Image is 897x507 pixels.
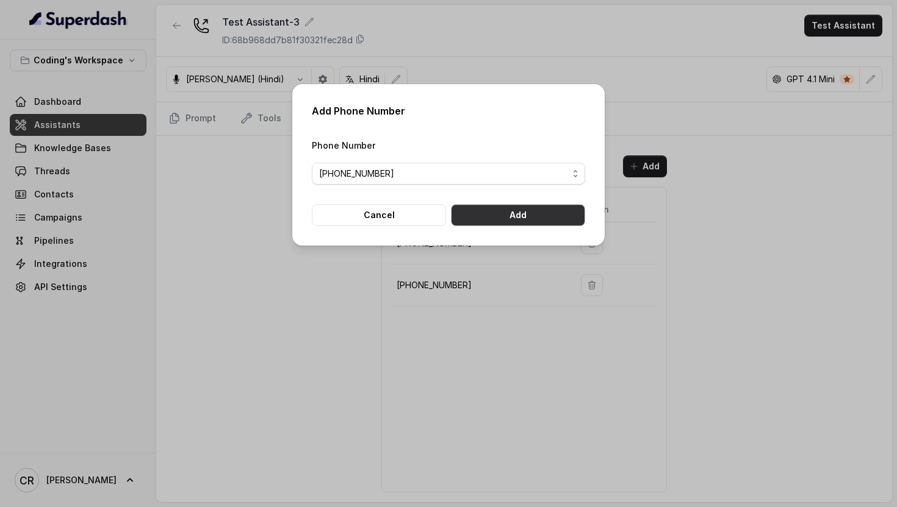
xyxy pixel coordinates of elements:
button: [PHONE_NUMBER] [312,163,585,185]
button: Add [451,204,585,226]
button: Cancel [312,204,446,226]
h2: Add Phone Number [312,104,585,118]
label: Phone Number [312,140,375,151]
span: [PHONE_NUMBER] [319,166,568,181]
